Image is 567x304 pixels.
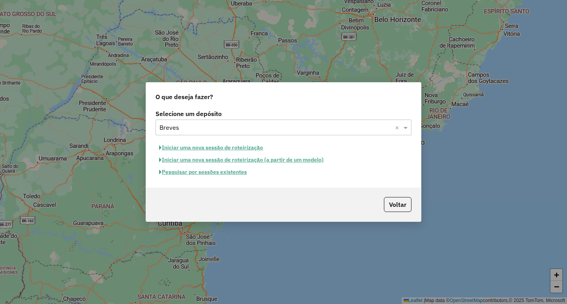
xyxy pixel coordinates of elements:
span: O que deseja fazer? [156,92,213,101]
button: Pesquisar por sessões existentes [156,166,250,178]
button: Voltar [384,197,411,212]
label: Selecione um depósito [156,109,411,118]
button: Iniciar uma nova sessão de roteirização (a partir de um modelo) [156,154,327,166]
span: Clear all [395,123,402,132]
button: Iniciar uma nova sessão de roteirização [156,142,267,154]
